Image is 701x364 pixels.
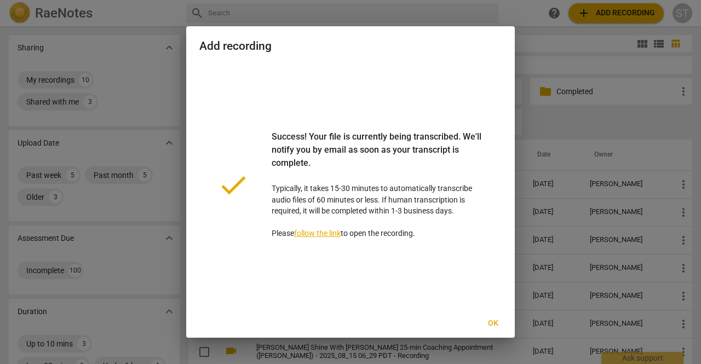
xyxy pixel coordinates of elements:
[272,130,484,183] div: Success! Your file is currently being transcribed. We'll notify you by email as soon as your tran...
[199,39,502,53] h2: Add recording
[475,314,510,333] button: Ok
[294,229,341,238] a: follow the link
[484,318,502,329] span: Ok
[272,130,484,239] p: Typically, it takes 15-30 minutes to automatically transcribe audio files of 60 minutes or less. ...
[217,169,250,201] span: done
